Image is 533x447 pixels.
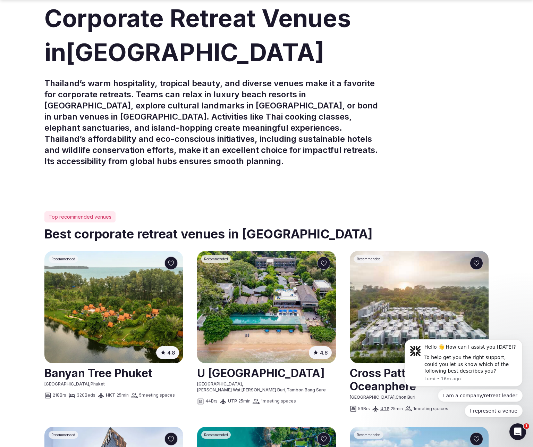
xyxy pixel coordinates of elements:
a: HKT [106,392,115,398]
span: Recommended [51,432,75,437]
h2: Best corporate retreat venues in [GEOGRAPHIC_DATA] [44,225,489,243]
span: 59 Brs [358,406,370,412]
span: [GEOGRAPHIC_DATA] [44,381,89,387]
img: U Pattaya Hotel [197,251,336,363]
h2: Banyan Tree Phuket [44,364,183,381]
iframe: Intercom notifications message [394,301,533,428]
span: , [285,387,287,392]
button: 4.8 [309,346,332,359]
span: [GEOGRAPHIC_DATA] [350,395,395,400]
span: 320 Beds [77,392,95,398]
iframe: Intercom live chat [509,423,526,440]
span: , [89,381,91,387]
div: Recommended [49,255,78,263]
div: Recommended [201,431,231,439]
span: 4.8 [167,349,175,356]
span: [PERSON_NAME] Wat [PERSON_NAME] Buri [197,387,285,392]
span: , [242,381,243,387]
span: Recommended [204,257,228,261]
img: Banyan Tree Phuket [44,251,183,363]
div: Recommended [354,431,383,439]
a: UTP [380,406,389,411]
span: Recommended [357,257,381,261]
span: 25 min [117,392,129,398]
span: 5 meeting spaces [139,392,175,398]
a: View venue [197,364,336,381]
a: View venue [44,364,183,381]
img: Cross Pattaya Oceanphere [350,251,489,363]
div: Top recommended venues [44,211,116,222]
span: Tambon Bang Sare [287,387,326,392]
h1: Corporate Retreat Venues in [GEOGRAPHIC_DATA] [44,1,489,70]
div: Recommended [49,431,78,439]
a: See U Pattaya Hotel [197,251,336,363]
div: Recommended [354,255,383,263]
span: Recommended [204,432,228,437]
span: 25 min [391,406,403,412]
span: 4.8 [320,349,328,356]
a: See Cross Pattaya Oceanphere [350,251,489,363]
span: 218 Brs [53,392,66,398]
span: 1 meeting spaces [261,398,296,404]
button: 4.8 [156,346,179,359]
a: See Banyan Tree Phuket [44,251,183,363]
a: UTP [228,398,237,404]
span: [GEOGRAPHIC_DATA] [197,381,242,387]
span: Phuket [91,381,105,387]
h2: Cross Pattaya Oceanphere [350,364,489,395]
span: 44 Brs [205,398,218,404]
span: 1 [524,423,529,429]
span: 25 min [238,398,251,404]
span: Recommended [357,432,381,437]
a: View venue [350,364,489,395]
h2: U [GEOGRAPHIC_DATA] [197,364,336,381]
span: Recommended [51,257,75,261]
div: Recommended [201,255,231,263]
p: Thailand’s warm hospitality, tropical beauty, and diverse venues make it a favorite for corporate... [44,78,383,167]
